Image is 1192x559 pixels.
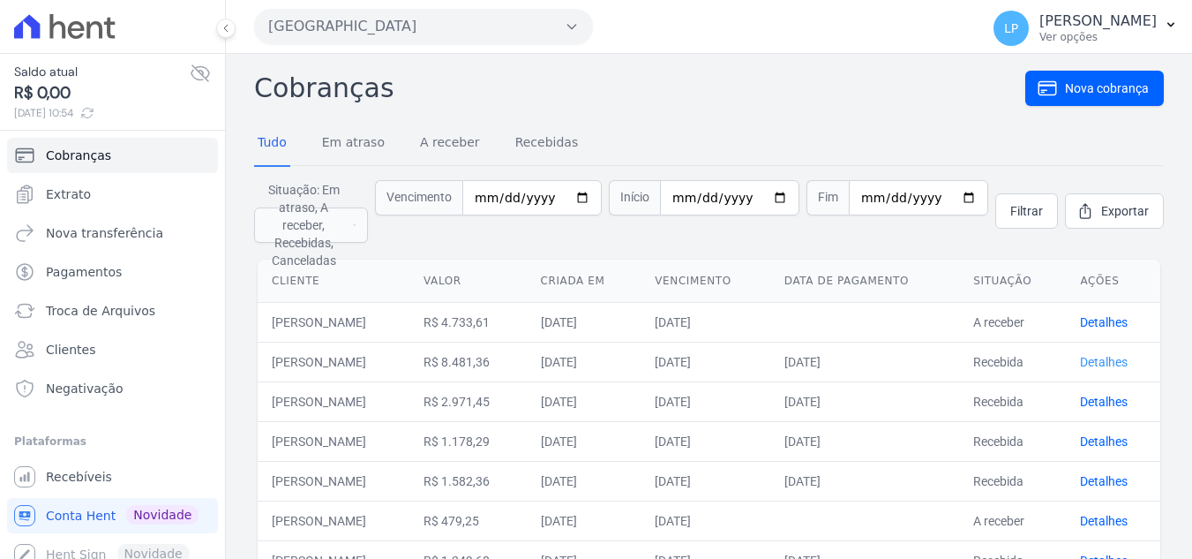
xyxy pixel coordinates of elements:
a: Nova transferência [7,215,218,251]
span: Cobranças [46,147,111,164]
span: R$ 0,00 [14,81,190,105]
td: [DATE] [527,501,641,540]
p: Ver opções [1039,30,1157,44]
span: Extrato [46,185,91,203]
td: [PERSON_NAME] [258,461,409,501]
td: R$ 4.733,61 [409,302,526,342]
td: [PERSON_NAME] [258,302,409,342]
a: Conta Hent Novidade [7,498,218,533]
td: R$ 1.582,36 [409,461,526,501]
span: Pagamentos [46,263,122,281]
th: Vencimento [641,260,770,303]
td: [DATE] [770,342,959,381]
td: [PERSON_NAME] [258,381,409,421]
td: [DATE] [527,342,641,381]
a: Filtrar [995,193,1058,229]
td: R$ 2.971,45 [409,381,526,421]
button: [GEOGRAPHIC_DATA] [254,9,593,44]
a: Exportar [1065,193,1164,229]
span: Recebíveis [46,468,112,486]
a: Negativação [7,371,218,406]
a: A receber [416,121,484,167]
span: Saldo atual [14,63,190,81]
td: R$ 1.178,29 [409,421,526,461]
span: LP [1004,22,1018,34]
p: [PERSON_NAME] [1039,12,1157,30]
a: Tudo [254,121,290,167]
td: [DATE] [527,302,641,342]
button: LP [PERSON_NAME] Ver opções [979,4,1192,53]
td: [DATE] [641,342,770,381]
td: Recebida [959,381,1066,421]
td: [PERSON_NAME] [258,501,409,540]
td: [DATE] [641,421,770,461]
span: Novidade [126,505,199,525]
td: A receber [959,302,1066,342]
td: [PERSON_NAME] [258,342,409,381]
button: Situação: Em atraso, A receber, Recebidas, Canceladas [254,208,368,243]
a: Em atraso [319,121,388,167]
span: Nova transferência [46,224,163,242]
td: Recebida [959,461,1066,501]
span: Exportar [1101,202,1149,220]
a: Pagamentos [7,254,218,290]
td: [DATE] [527,421,641,461]
a: Detalhes [1080,395,1128,409]
td: A receber [959,501,1066,540]
span: [DATE] 10:54 [14,105,190,121]
td: R$ 8.481,36 [409,342,526,381]
span: Troca de Arquivos [46,302,155,320]
a: Detalhes [1080,434,1128,449]
a: Detalhes [1080,355,1128,369]
a: Cobranças [7,138,218,173]
a: Recebíveis [7,459,218,495]
span: Clientes [46,341,95,359]
span: Vencimento [375,180,462,215]
a: Troca de Arquivos [7,293,218,329]
td: [DATE] [641,461,770,501]
th: Cliente [258,260,409,303]
td: [DATE] [527,381,641,421]
td: [DATE] [770,461,959,501]
th: Data de pagamento [770,260,959,303]
a: Detalhes [1080,474,1128,488]
a: Nova cobrança [1025,71,1164,106]
th: Criada em [527,260,641,303]
td: [DATE] [770,381,959,421]
span: Filtrar [1010,202,1043,220]
span: Nova cobrança [1065,79,1149,97]
th: Ações [1066,260,1160,303]
td: [DATE] [641,302,770,342]
th: Valor [409,260,526,303]
span: Negativação [46,380,124,397]
div: Plataformas [14,431,211,452]
a: Detalhes [1080,514,1128,528]
a: Extrato [7,177,218,212]
th: Situação [959,260,1066,303]
span: Fim [806,180,849,215]
span: Início [609,180,660,215]
td: [PERSON_NAME] [258,421,409,461]
a: Recebidas [512,121,582,167]
td: [DATE] [770,421,959,461]
span: Conta Hent [46,507,116,525]
td: [DATE] [641,381,770,421]
td: Recebida [959,421,1066,461]
h2: Cobranças [254,68,1025,108]
span: Situação: Em atraso, A receber, Recebidas, Canceladas [266,181,342,269]
td: [DATE] [527,461,641,501]
a: Clientes [7,332,218,367]
td: R$ 479,25 [409,501,526,540]
a: Detalhes [1080,315,1128,329]
td: [DATE] [641,501,770,540]
td: Recebida [959,342,1066,381]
